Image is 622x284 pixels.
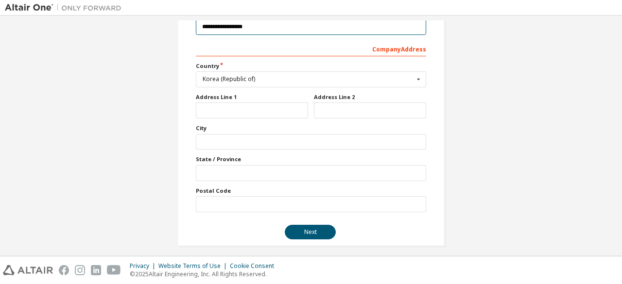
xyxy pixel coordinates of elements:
[75,265,85,275] img: instagram.svg
[91,265,101,275] img: linkedin.svg
[196,187,426,195] label: Postal Code
[196,124,426,132] label: City
[5,3,126,13] img: Altair One
[196,93,308,101] label: Address Line 1
[285,225,336,239] button: Next
[59,265,69,275] img: facebook.svg
[107,265,121,275] img: youtube.svg
[314,93,426,101] label: Address Line 2
[196,155,426,163] label: State / Province
[130,262,158,270] div: Privacy
[203,76,414,82] div: Korea (Republic of)
[3,265,53,275] img: altair_logo.svg
[196,41,426,56] div: Company Address
[230,262,280,270] div: Cookie Consent
[158,262,230,270] div: Website Terms of Use
[196,62,426,70] label: Country
[130,270,280,278] p: © 2025 Altair Engineering, Inc. All Rights Reserved.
